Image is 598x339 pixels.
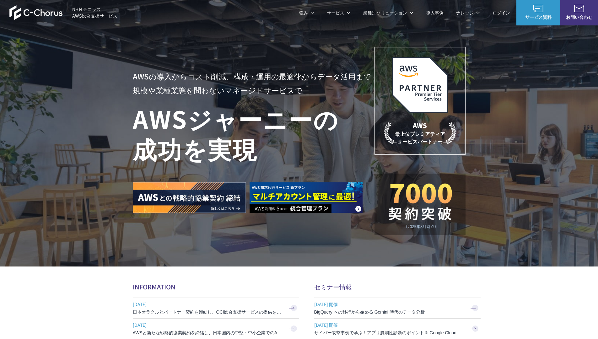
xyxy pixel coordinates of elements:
[314,309,465,315] h3: BigQuery への移行から始める Gemini 時代のデータ分析
[384,121,456,145] p: 最上位プレミアティア サービスパートナー
[133,330,283,336] h3: AWSと新たな戦略的協業契約を締結し、日本国内の中堅・中小企業でのAWS活用を加速
[133,298,299,318] a: [DATE] 日本オラクルとパートナー契約を締結し、OCI総合支援サービスの提供を開始
[516,14,560,20] span: サービス資料
[9,5,118,20] a: AWS総合支援サービス C-Chorus NHN テコラスAWS総合支援サービス
[299,9,314,16] p: 強み
[133,320,283,330] span: [DATE]
[250,182,363,213] img: AWS請求代行サービス 統合管理プラン
[72,6,118,19] span: NHN テコラス AWS総合支援サービス
[387,183,453,229] img: 契約件数
[363,9,413,16] p: 業種別ソリューション
[314,319,481,339] a: [DATE] 開催 サイバー攻撃事例で学ぶ！アプリ脆弱性診断のポイント＆ Google Cloud セキュリティ対策
[133,309,283,315] h3: 日本オラクルとパートナー契約を締結し、OCI総合支援サービスの提供を開始
[133,103,374,164] h1: AWS ジャーニーの 成功を実現
[574,5,584,12] img: お問い合わせ
[413,121,427,130] em: AWS
[314,320,465,330] span: [DATE] 開催
[493,9,510,16] a: ログイン
[314,299,465,309] span: [DATE] 開催
[314,330,465,336] h3: サイバー攻撃事例で学ぶ！アプリ脆弱性診断のポイント＆ Google Cloud セキュリティ対策
[560,14,598,20] span: お問い合わせ
[533,5,543,12] img: AWS総合支援サービス C-Chorus サービス資料
[133,182,246,213] img: AWSとの戦略的協業契約 締結
[133,282,299,291] h2: INFORMATION
[392,57,448,113] img: AWSプレミアティアサービスパートナー
[314,298,481,318] a: [DATE] 開催 BigQuery への移行から始める Gemini 時代のデータ分析
[456,9,480,16] p: ナレッジ
[426,9,444,16] a: 導入事例
[133,319,299,339] a: [DATE] AWSと新たな戦略的協業契約を締結し、日本国内の中堅・中小企業でのAWS活用を加速
[133,69,374,97] p: AWSの導入からコスト削減、 構成・運用の最適化からデータ活用まで 規模や業種業態を問わない マネージドサービスで
[314,282,481,291] h2: セミナー情報
[327,9,351,16] p: サービス
[133,299,283,309] span: [DATE]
